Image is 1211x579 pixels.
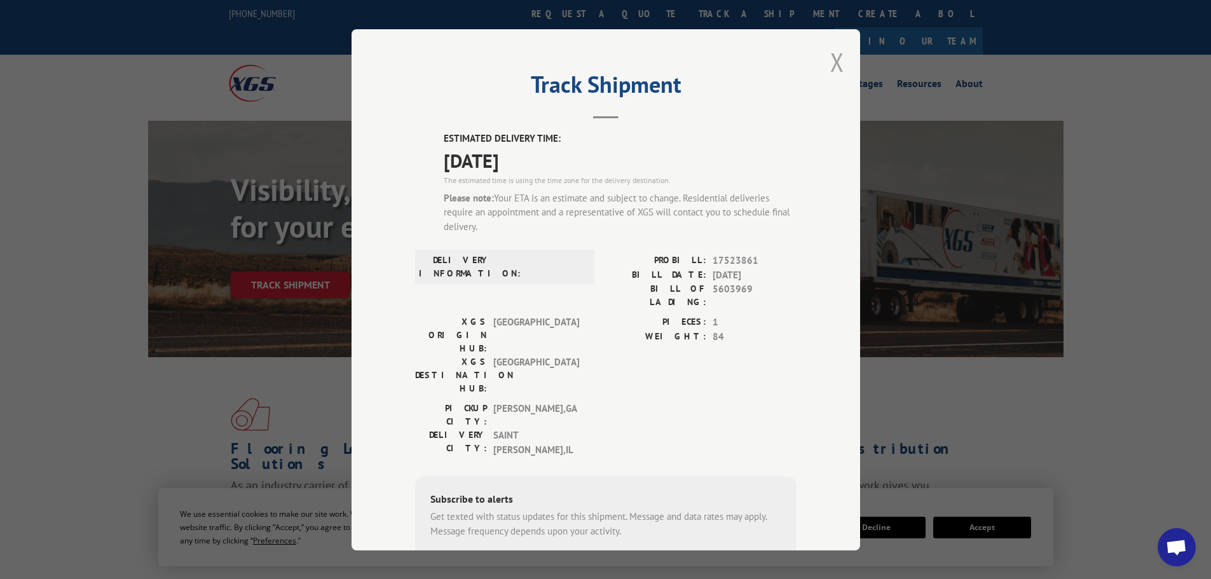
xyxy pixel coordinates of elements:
button: Close modal [830,45,844,79]
label: BILL DATE: [606,268,706,282]
label: PICKUP CITY: [415,402,487,428]
div: Your ETA is an estimate and subject to change. Residential deliveries require an appointment and ... [444,191,797,234]
span: 5603969 [713,282,797,309]
label: DELIVERY CITY: [415,428,487,457]
label: ESTIMATED DELIVERY TIME: [444,132,797,146]
span: SAINT [PERSON_NAME] , IL [493,428,579,457]
span: 1 [713,315,797,330]
label: XGS DESTINATION HUB: [415,355,487,395]
span: [DATE] [444,146,797,174]
span: [PERSON_NAME] , GA [493,402,579,428]
label: WEIGHT: [606,329,706,344]
strong: Please note: [444,191,494,203]
div: Get texted with status updates for this shipment. Message and data rates may apply. Message frequ... [430,510,781,538]
label: BILL OF LADING: [606,282,706,309]
label: XGS ORIGIN HUB: [415,315,487,355]
div: Open chat [1158,528,1196,566]
label: DELIVERY INFORMATION: [419,254,491,280]
span: 84 [713,329,797,344]
div: The estimated time is using the time zone for the delivery destination. [444,174,797,186]
span: [DATE] [713,268,797,282]
span: [GEOGRAPHIC_DATA] [493,315,579,355]
h2: Track Shipment [415,76,797,100]
span: 17523861 [713,254,797,268]
div: Subscribe to alerts [430,491,781,510]
span: [GEOGRAPHIC_DATA] [493,355,579,395]
label: PROBILL: [606,254,706,268]
label: PIECES: [606,315,706,330]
